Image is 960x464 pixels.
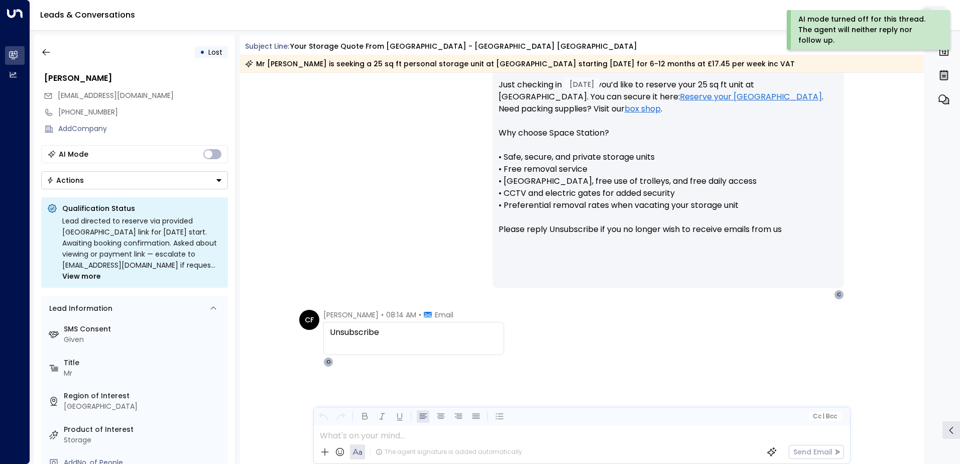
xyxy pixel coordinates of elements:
[64,401,224,412] div: [GEOGRAPHIC_DATA]
[808,412,841,421] button: Cc|Bcc
[564,78,599,91] div: [DATE]
[381,310,384,320] span: •
[58,107,228,118] div: [PHONE_NUMBER]
[58,90,174,101] span: chrisfoster306@gmail.com
[299,310,319,330] div: CF
[46,303,112,314] div: Lead Information
[376,447,522,456] div: The agent signature is added automatically
[435,310,453,320] span: Email
[62,215,222,282] div: Lead directed to reserve via provided [GEOGRAPHIC_DATA] link for [DATE] start. Awaiting booking c...
[47,176,84,185] div: Actions
[334,410,347,423] button: Redo
[62,203,222,213] p: Qualification Status
[386,310,416,320] span: 08:14 AM
[323,357,333,367] div: O
[625,103,661,115] a: box shop
[64,424,224,435] label: Product of Interest
[64,358,224,368] label: Title
[64,368,224,379] div: Mr
[64,334,224,345] div: Given
[41,171,228,189] div: Button group with a nested menu
[208,47,222,57] span: Lost
[812,413,836,420] span: Cc Bcc
[200,43,205,61] div: •
[58,90,174,100] span: [EMAIL_ADDRESS][DOMAIN_NAME]
[58,124,228,134] div: AddCompany
[822,413,824,420] span: |
[245,59,795,69] div: Mr [PERSON_NAME] is seeking a 25 sq ft personal storage unit at [GEOGRAPHIC_DATA] starting [DATE]...
[680,91,822,103] a: Reserve your [GEOGRAPHIC_DATA]
[44,72,228,84] div: [PERSON_NAME]
[834,290,844,300] div: C
[64,435,224,445] div: Storage
[323,310,379,320] span: [PERSON_NAME]
[798,14,936,46] div: AI mode turned off for this thread. The agent will neither reply nor follow up.
[317,410,329,423] button: Undo
[64,324,224,334] label: SMS Consent
[419,310,421,320] span: •
[59,149,88,159] div: AI Mode
[40,9,135,21] a: Leads & Conversations
[62,271,101,282] span: View more
[499,55,838,248] p: Hi [PERSON_NAME], Just checking in to see if you’d like to reserve your 25 sq ft unit at [GEOGRAP...
[64,391,224,401] label: Region of Interest
[290,41,637,52] div: Your storage quote from [GEOGRAPHIC_DATA] - [GEOGRAPHIC_DATA] [GEOGRAPHIC_DATA]
[330,326,498,338] div: Unsubscribe
[41,171,228,189] button: Actions
[245,41,289,51] span: Subject Line:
